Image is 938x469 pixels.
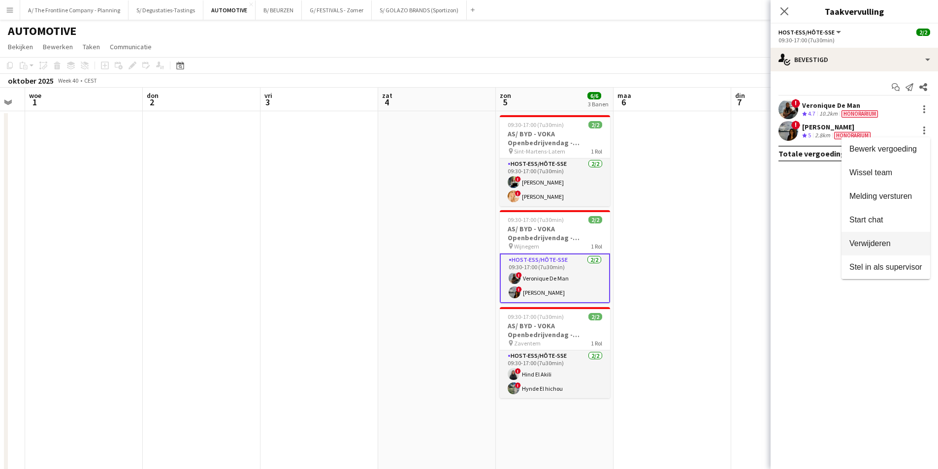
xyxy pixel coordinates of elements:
span: Start chat [849,216,883,224]
span: Bewerk vergoeding [849,145,917,153]
span: Verwijderen [849,239,891,248]
button: Stel in als supervisor [841,255,930,279]
span: Wissel team [849,168,892,177]
span: Stel in als supervisor [849,263,922,271]
button: Melding versturen [841,185,930,208]
span: Melding versturen [849,192,912,200]
button: Verwijderen [841,232,930,255]
button: Start chat [841,208,930,232]
button: Wissel team [841,161,930,185]
button: Bewerk vergoeding [841,137,930,161]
